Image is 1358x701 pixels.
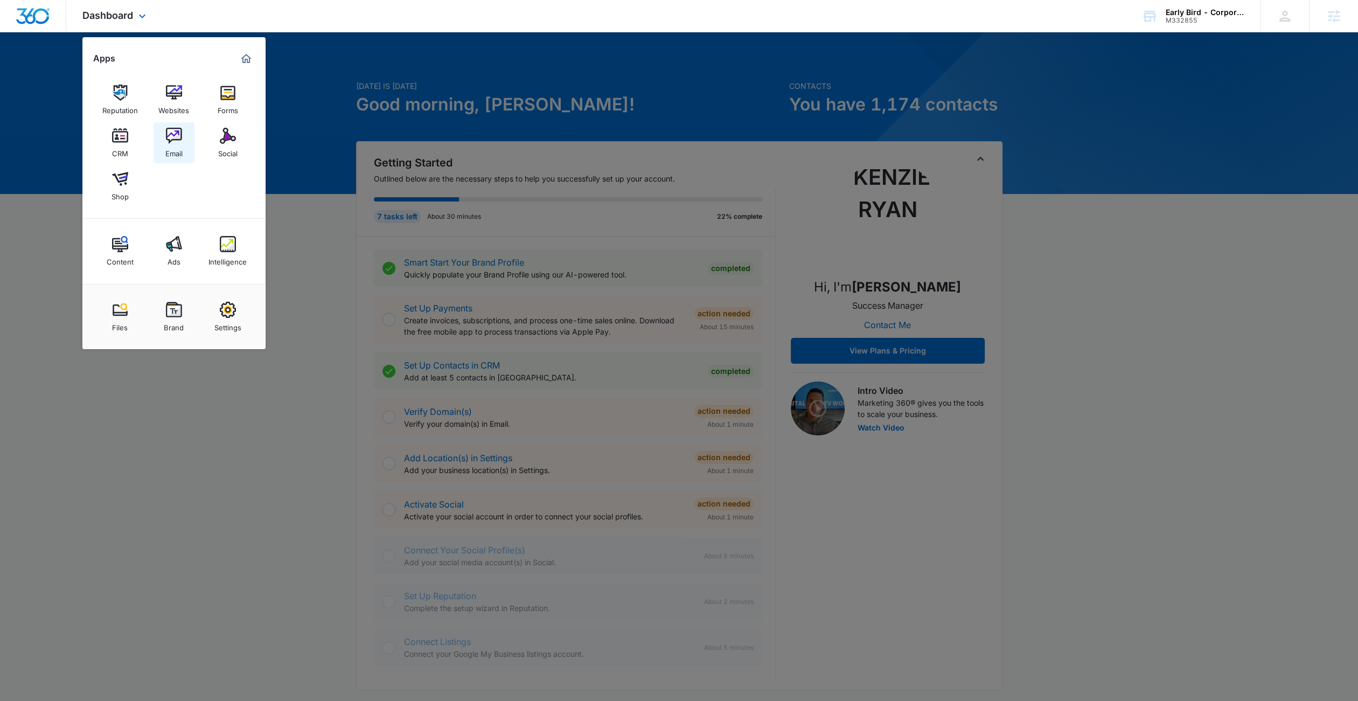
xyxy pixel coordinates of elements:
div: Social [218,144,238,158]
a: Reputation [100,79,141,120]
a: Marketing 360® Dashboard [238,50,255,67]
a: Files [100,296,141,337]
h2: Apps [93,53,115,64]
a: Content [100,231,141,272]
a: Ads [154,231,194,272]
div: CRM [112,144,128,158]
div: Websites [158,101,189,115]
a: Social [207,122,248,163]
div: Email [165,144,183,158]
div: Content [107,252,134,266]
a: Forms [207,79,248,120]
div: account id [1166,17,1244,24]
a: Intelligence [207,231,248,272]
a: Shop [100,165,141,206]
div: account name [1166,8,1244,17]
a: Email [154,122,194,163]
div: Forms [218,101,238,115]
div: Files [112,318,128,332]
a: CRM [100,122,141,163]
a: Websites [154,79,194,120]
div: Reputation [102,101,138,115]
a: Settings [207,296,248,337]
span: Dashboard [82,10,133,21]
div: Settings [214,318,241,332]
a: Brand [154,296,194,337]
div: Brand [164,318,184,332]
div: Shop [112,187,129,201]
div: Ads [168,252,180,266]
div: Intelligence [208,252,247,266]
